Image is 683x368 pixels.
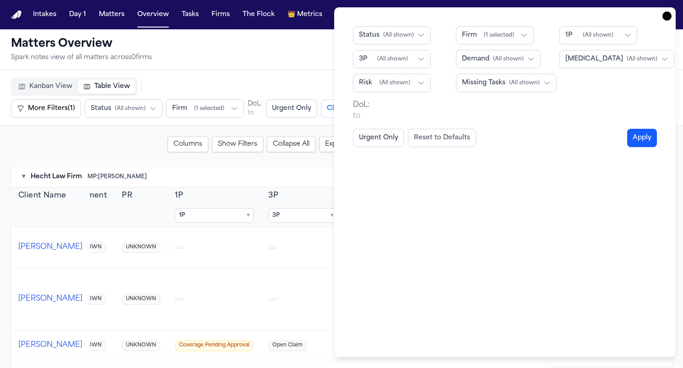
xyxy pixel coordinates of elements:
[175,208,254,223] summary: 1P ▾
[248,109,254,118] span: to
[268,190,278,201] button: 3P
[11,37,152,51] h1: Matters Overview
[11,53,152,62] p: Spark notes view of all matters across 0 firm s
[565,55,623,64] span: [MEDICAL_DATA]
[22,172,25,181] button: Toggle firm section
[583,32,613,39] span: ( All shown )
[462,31,477,40] span: Firm
[383,32,414,39] span: ( All shown )
[91,104,111,113] span: Status
[11,11,22,19] a: Home
[353,26,431,44] button: Status(All shown)
[95,6,128,23] button: Matters
[212,137,263,152] button: Show Filters
[353,99,369,110] legend: DoL:
[353,129,404,147] button: Urgent Only
[353,50,431,68] button: 3P(All shown)
[509,79,540,87] span: ( All shown )
[627,55,657,63] span: ( All shown )
[11,99,81,118] button: More Filters(1)
[85,99,163,118] button: Status(All shown)
[87,173,147,181] span: MP: [PERSON_NAME]
[284,6,326,23] button: crownMetrics
[175,190,183,201] button: 1P
[122,341,160,351] span: UNKNOWN
[175,341,254,351] span: Coverage Pending Approval
[247,212,249,219] span: ▾
[18,340,82,351] button: [PERSON_NAME]
[359,31,379,40] span: Status
[239,6,278,23] button: The Flock
[359,55,367,64] span: 3P
[248,99,262,109] legend: DoL:
[122,190,132,201] button: PR
[266,99,317,118] button: Urgent Only
[462,55,489,64] span: Demand
[456,26,534,44] button: Firm(1 selected)
[29,6,60,23] button: Intakes
[13,79,78,94] button: Kanban View
[194,105,224,112] span: ( 1 selected )
[408,129,476,147] button: Reset to Defaults
[565,31,572,40] span: 1P
[31,172,82,181] span: Hecht Law Firm
[78,79,136,94] button: Table View
[493,55,524,63] span: ( All shown )
[18,242,82,253] button: [PERSON_NAME]
[456,74,557,92] button: Missing Tasks(All shown)
[267,137,315,152] button: Collapse All
[268,341,307,351] span: Open Claim
[353,110,360,121] span: to
[122,242,160,253] span: UNKNOWN
[18,293,82,304] button: [PERSON_NAME]
[208,6,233,23] button: Firms
[18,190,66,201] button: Client Name
[462,78,505,88] span: Missing Tasks
[65,6,90,23] button: Day 1
[168,137,208,152] button: Columns
[379,79,410,87] span: ( All shown )
[29,82,72,91] span: Kanban View
[331,212,333,219] span: ▾
[11,11,22,19] img: Finch Logo
[172,104,187,113] span: Firm
[559,26,637,44] button: 1P(All shown)
[268,208,337,223] summary: 3P ▾
[94,82,130,91] span: Table View
[122,294,160,305] span: UNKNOWN
[377,55,408,63] span: ( All shown )
[178,6,202,23] button: Tasks
[484,32,514,39] span: ( 1 selected )
[319,137,363,152] button: Expand All
[627,129,657,147] button: Apply
[456,50,541,68] button: Demand(All shown)
[115,105,146,112] span: ( All shown )
[559,50,674,68] button: [MEDICAL_DATA](All shown)
[359,78,372,88] span: Risk
[134,6,173,23] button: Overview
[166,99,244,118] button: Firm(1 selected)
[321,99,361,118] button: Clear All
[353,74,431,92] button: Risk(All shown)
